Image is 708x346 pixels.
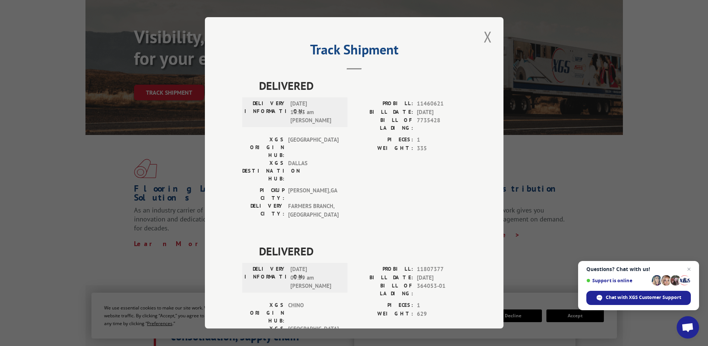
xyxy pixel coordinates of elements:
span: Chat with XGS Customer Support [586,291,691,305]
h2: Track Shipment [242,44,466,59]
span: 1 [417,136,466,144]
label: XGS DESTINATION HUB: [242,159,284,183]
span: [DATE] [417,108,466,117]
span: DALLAS [288,159,339,183]
span: Support is online [586,278,649,283]
span: [DATE] 09:59 am [PERSON_NAME] [290,265,341,290]
a: Open chat [677,316,699,339]
label: PROBILL: [354,265,413,274]
span: DELIVERED [259,77,466,94]
label: WEIGHT: [354,310,413,318]
label: DELIVERY INFORMATION: [244,100,287,125]
span: CHINO [288,301,339,325]
label: PROBILL: [354,100,413,108]
label: BILL OF LADING: [354,282,413,298]
label: DELIVERY CITY: [242,202,284,219]
span: 335 [417,144,466,153]
label: BILL DATE: [354,274,413,282]
span: DELIVERED [259,243,466,259]
label: PIECES: [354,301,413,310]
label: BILL DATE: [354,108,413,117]
span: 7735428 [417,116,466,132]
span: Questions? Chat with us! [586,266,691,272]
label: PIECES: [354,136,413,144]
label: WEIGHT: [354,144,413,153]
label: BILL OF LADING: [354,116,413,132]
button: Close modal [481,26,494,47]
span: 11807377 [417,265,466,274]
span: Chat with XGS Customer Support [606,294,681,301]
span: [DATE] [417,274,466,282]
span: [GEOGRAPHIC_DATA] [288,136,339,159]
label: DELIVERY INFORMATION: [244,265,287,290]
span: FARMERS BRANCH , [GEOGRAPHIC_DATA] [288,202,339,219]
span: 11460621 [417,100,466,108]
label: PICKUP CITY: [242,186,284,202]
span: 629 [417,310,466,318]
span: 364053-01 [417,282,466,298]
label: XGS ORIGIN HUB: [242,301,284,325]
span: 1 [417,301,466,310]
span: [DATE] 10:13 am [PERSON_NAME] [290,100,341,125]
label: XGS ORIGIN HUB: [242,136,284,159]
span: [PERSON_NAME] , GA [288,186,339,202]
